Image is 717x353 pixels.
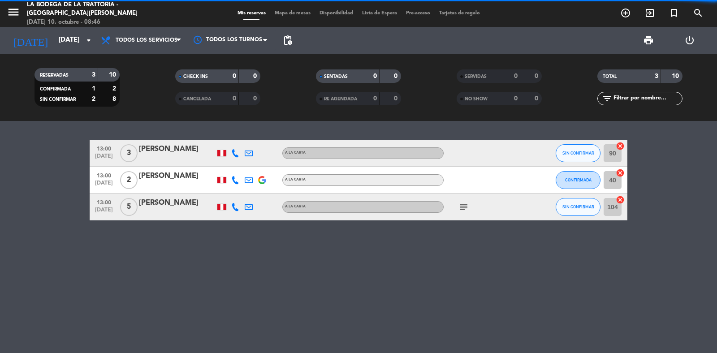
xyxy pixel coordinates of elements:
div: [PERSON_NAME] [139,197,215,209]
strong: 3 [655,73,658,79]
span: 13:00 [93,170,115,180]
i: power_settings_new [684,35,695,46]
i: subject [458,202,469,212]
span: pending_actions [282,35,293,46]
span: CONFIRMADA [40,87,71,91]
i: cancel [616,142,625,151]
strong: 2 [112,86,118,92]
i: exit_to_app [644,8,655,18]
strong: 0 [233,73,236,79]
span: A la carta [285,151,306,155]
button: CONFIRMADA [556,171,600,189]
strong: 0 [535,73,540,79]
strong: 10 [672,73,681,79]
strong: 0 [253,95,259,102]
span: NO SHOW [465,97,488,101]
span: Disponibilidad [315,11,358,16]
span: Tarjetas de regalo [435,11,484,16]
span: SERVIDAS [465,74,487,79]
span: A la carta [285,205,306,208]
input: Filtrar por nombre... [613,94,682,103]
i: cancel [616,195,625,204]
i: [DATE] [7,30,54,50]
div: [PERSON_NAME] [139,143,215,155]
div: [PERSON_NAME] [139,170,215,182]
span: 13:00 [93,197,115,207]
strong: 0 [514,95,518,102]
button: menu [7,5,20,22]
strong: 2 [92,96,95,102]
span: SENTADAS [324,74,348,79]
strong: 0 [394,95,399,102]
span: 13:00 [93,143,115,153]
strong: 0 [233,95,236,102]
div: La Bodega de la Trattoría - [GEOGRAPHIC_DATA][PERSON_NAME] [27,0,173,18]
i: menu [7,5,20,19]
span: Mapa de mesas [270,11,315,16]
button: SIN CONFIRMAR [556,144,600,162]
span: RESERVADAS [40,73,69,77]
i: cancel [616,168,625,177]
span: 5 [120,198,138,216]
span: print [643,35,654,46]
span: TOTAL [603,74,617,79]
strong: 10 [109,72,118,78]
span: SIN CONFIRMAR [40,97,76,102]
span: CANCELADA [183,97,211,101]
i: filter_list [602,93,613,104]
span: 2 [120,171,138,189]
i: turned_in_not [669,8,679,18]
span: CONFIRMADA [565,177,592,182]
strong: 0 [253,73,259,79]
i: search [693,8,704,18]
strong: 8 [112,96,118,102]
span: [DATE] [93,207,115,217]
span: SIN CONFIRMAR [562,204,594,209]
span: SIN CONFIRMAR [562,151,594,155]
span: CHECK INS [183,74,208,79]
span: [DATE] [93,180,115,190]
strong: 0 [373,73,377,79]
i: add_circle_outline [620,8,631,18]
span: RE AGENDADA [324,97,357,101]
span: A la carta [285,178,306,181]
img: google-logo.png [258,176,266,184]
span: Todos los servicios [116,37,177,43]
div: [DATE] 10. octubre - 08:46 [27,18,173,27]
span: 3 [120,144,138,162]
strong: 0 [373,95,377,102]
span: Pre-acceso [402,11,435,16]
button: SIN CONFIRMAR [556,198,600,216]
i: arrow_drop_down [83,35,94,46]
strong: 0 [394,73,399,79]
div: LOG OUT [669,27,710,54]
span: Lista de Espera [358,11,402,16]
span: Mis reservas [233,11,270,16]
strong: 0 [535,95,540,102]
strong: 3 [92,72,95,78]
strong: 1 [92,86,95,92]
span: [DATE] [93,153,115,164]
strong: 0 [514,73,518,79]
